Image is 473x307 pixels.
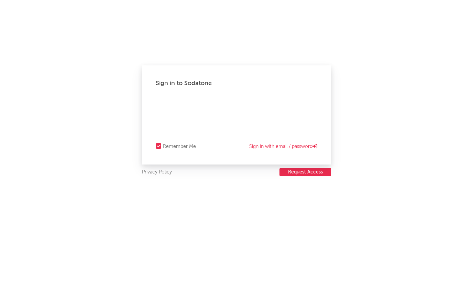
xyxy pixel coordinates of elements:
a: Sign in with email / password [249,142,317,151]
div: Sign in to Sodatone [156,79,317,87]
a: Privacy Policy [142,168,172,177]
button: Request Access [279,168,331,176]
div: Remember Me [163,142,196,151]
